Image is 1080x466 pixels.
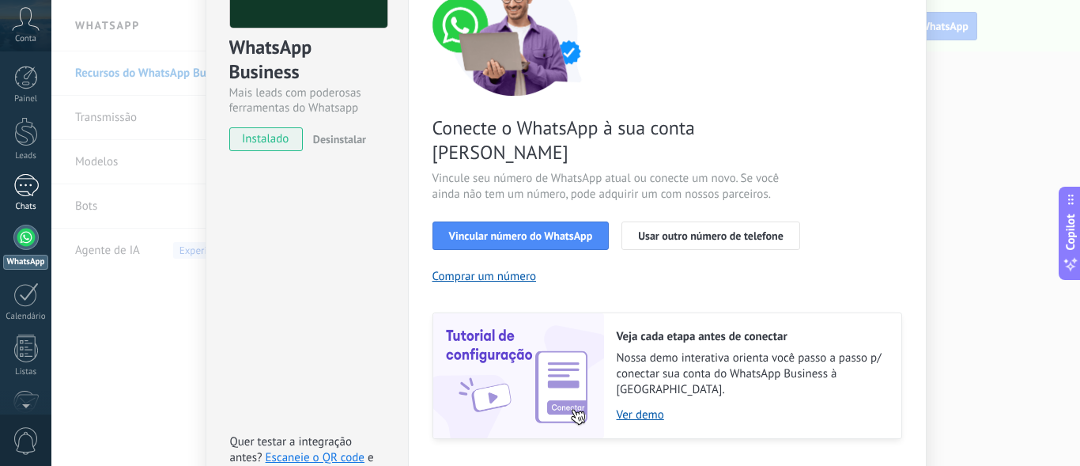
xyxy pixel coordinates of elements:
div: WhatsApp Business [229,35,385,85]
div: Chats [3,202,49,212]
div: Mais leads com poderosas ferramentas do Whatsapp [229,85,385,116]
h2: Veja cada etapa antes de conectar [617,329,886,344]
span: Conta [15,34,36,44]
a: Ver demo [617,407,886,422]
div: WhatsApp [3,255,48,270]
span: Quer testar a integração antes? [230,434,352,465]
span: Desinstalar [313,132,366,146]
div: Leads [3,151,49,161]
button: Vincular número do WhatsApp [432,222,610,250]
span: Vincular número do WhatsApp [449,230,593,241]
span: Vincule seu número de WhatsApp atual ou conecte um novo. Se você ainda não tem um número, pode ad... [432,171,809,203]
button: Comprar um número [432,269,537,284]
span: instalado [230,127,302,151]
div: Painel [3,94,49,104]
div: Listas [3,367,49,377]
span: Nossa demo interativa orienta você passo a passo p/ conectar sua conta do WhatsApp Business à [GE... [617,350,886,398]
span: Conecte o WhatsApp à sua conta [PERSON_NAME] [432,116,809,165]
button: Desinstalar [307,127,366,151]
span: Copilot [1063,214,1078,250]
span: Usar outro número de telefone [638,230,784,241]
a: Escaneie o QR code [266,450,364,465]
div: Calendário [3,312,49,322]
button: Usar outro número de telefone [621,222,800,250]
